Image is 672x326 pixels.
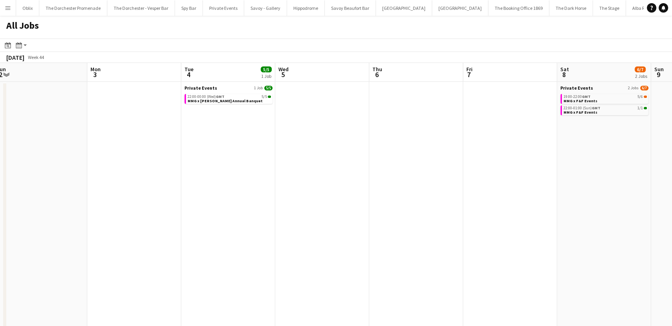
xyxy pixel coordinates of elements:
span: GMT [216,94,225,99]
span: MMG x F&F Events [563,98,597,103]
span: MMG x F&F Events [563,110,597,115]
span: MMG x RW Holder Annual Banquet [188,98,263,103]
span: Mon [90,66,101,73]
a: Private Events1 Job5/5 [184,85,272,91]
span: GMT [592,105,600,111]
span: 5/5 [261,66,272,72]
span: 3 [89,70,101,79]
span: 8 [559,70,569,79]
a: 22:00-00:00 (Wed)GMT5/5MMG x [PERSON_NAME] Annual Banquet [188,94,271,103]
span: 19:00-22:00 [563,95,591,99]
span: 5 [277,70,289,79]
button: Private Events [203,0,244,16]
button: Hippodrome [287,0,325,16]
span: 4 [183,70,193,79]
div: Private Events2 Jobs6/719:00-22:00GMT5/6MMG x F&F Events22:00-01:00 (Sun)GMT1/1MMG x F&F Events [560,85,648,117]
button: Spy Bar [175,0,203,16]
button: The Stage [593,0,626,16]
span: 7 [465,70,473,79]
button: [GEOGRAPHIC_DATA] [376,0,432,16]
span: 6/7 [640,86,648,90]
button: The Dorchester Promenade [39,0,107,16]
div: 1 Job [261,73,271,79]
button: Savoy - Gallery [244,0,287,16]
a: 19:00-22:00GMT5/6MMG x F&F Events [563,94,647,103]
span: 6/7 [635,66,646,72]
button: Alba Restaurant [626,0,671,16]
span: Wed [278,66,289,73]
span: Sat [560,66,569,73]
button: Oblix [16,0,39,16]
a: Private Events2 Jobs6/7 [560,85,648,91]
span: 22:00-00:00 (Wed) [188,95,225,99]
span: 22:00-01:00 (Sun) [563,106,600,110]
div: 2 Jobs [635,73,647,79]
span: Thu [372,66,382,73]
a: 22:00-01:00 (Sun)GMT1/1MMG x F&F Events [563,105,647,114]
span: 5/6 [637,95,643,99]
span: 5/5 [268,96,271,98]
span: 9 [653,70,664,79]
span: 1/1 [637,106,643,110]
span: GMT [582,94,591,99]
span: 1 Job [254,86,263,90]
span: Fri [466,66,473,73]
span: 5/6 [644,96,647,98]
span: 2 Jobs [628,86,639,90]
span: 1/1 [644,107,647,109]
div: Private Events1 Job5/522:00-00:00 (Wed)GMT5/5MMG x [PERSON_NAME] Annual Banquet [184,85,272,105]
span: 5/5 [264,86,272,90]
button: [GEOGRAPHIC_DATA] [432,0,488,16]
span: 6 [371,70,382,79]
div: [DATE] [6,53,24,61]
span: Sun [654,66,664,73]
span: Private Events [184,85,217,91]
button: The Dorchester - Vesper Bar [107,0,175,16]
button: The Booking Office 1869 [488,0,549,16]
span: Week 44 [26,54,46,60]
span: Tue [184,66,193,73]
button: Savoy Beaufort Bar [325,0,376,16]
span: 5/5 [261,95,267,99]
button: The Dark Horse [549,0,593,16]
span: Private Events [560,85,593,91]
